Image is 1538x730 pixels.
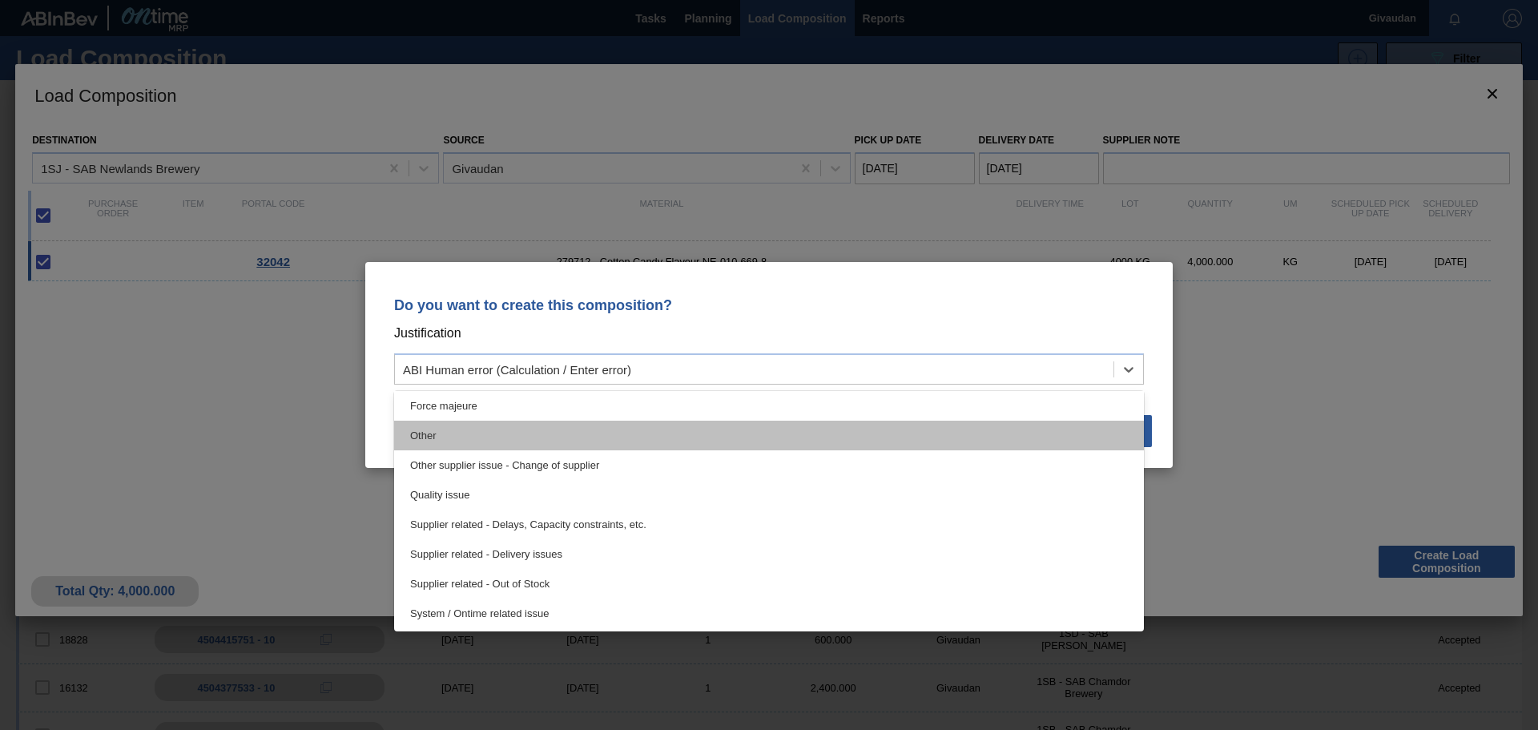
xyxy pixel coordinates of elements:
[394,421,1144,450] div: Other
[394,539,1144,569] div: Supplier related - Delivery issues
[394,480,1144,510] div: Quality issue
[394,510,1144,539] div: Supplier related - Delays, Capacity constraints, etc.
[394,569,1144,599] div: Supplier related - Out of Stock
[394,599,1144,628] div: System / Ontime related issue
[394,450,1144,480] div: Other supplier issue - Change of supplier
[403,363,631,377] div: ABI Human error (Calculation / Enter error)
[394,391,1144,421] div: Force majeure
[394,297,1144,313] p: Do you want to create this composition?
[394,323,1144,344] p: Justification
